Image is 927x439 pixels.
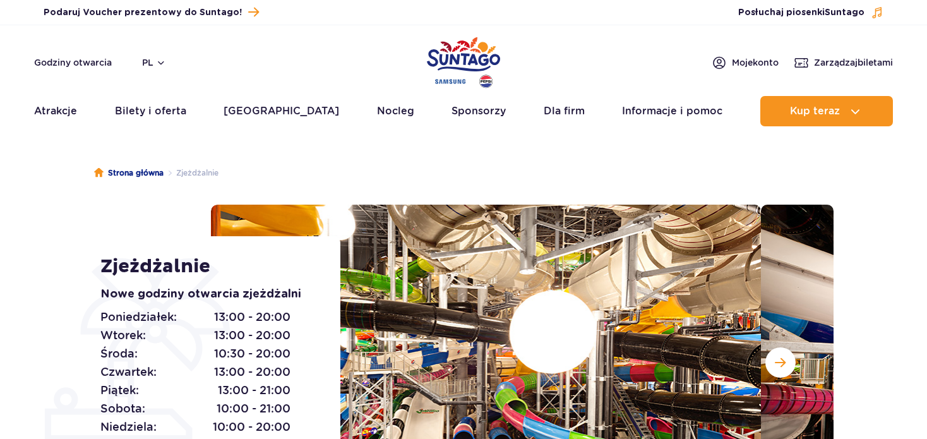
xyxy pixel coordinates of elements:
[100,345,138,363] span: Środa:
[142,56,166,69] button: pl
[214,327,290,344] span: 13:00 - 20:00
[100,418,157,436] span: Niedziela:
[738,6,864,19] span: Posłuchaj piosenki
[377,96,414,126] a: Nocleg
[814,56,893,69] span: Zarządzaj biletami
[100,286,312,303] p: Nowe godziny otwarcia zjeżdżalni
[100,400,145,418] span: Sobota:
[214,345,290,363] span: 10:30 - 20:00
[94,167,164,179] a: Strona główna
[100,363,157,381] span: Czwartek:
[760,96,893,126] button: Kup teraz
[100,382,139,399] span: Piątek:
[34,56,112,69] a: Godziny otwarcia
[732,56,779,69] span: Moje konto
[44,4,259,21] a: Podaruj Voucher prezentowy do Suntago!
[164,167,218,179] li: Zjeżdżalnie
[825,8,864,17] span: Suntago
[544,96,585,126] a: Dla firm
[100,255,312,278] h1: Zjeżdżalnie
[712,55,779,70] a: Mojekonto
[224,96,339,126] a: [GEOGRAPHIC_DATA]
[738,6,883,19] button: Posłuchaj piosenkiSuntago
[427,32,500,90] a: Park of Poland
[100,327,146,344] span: Wtorek:
[115,96,186,126] a: Bilety i oferta
[794,55,893,70] a: Zarządzajbiletami
[100,308,177,326] span: Poniedziałek:
[44,6,242,19] span: Podaruj Voucher prezentowy do Suntago!
[765,347,796,378] button: Następny slajd
[213,418,290,436] span: 10:00 - 20:00
[214,308,290,326] span: 13:00 - 20:00
[790,105,840,117] span: Kup teraz
[452,96,506,126] a: Sponsorzy
[622,96,722,126] a: Informacje i pomoc
[218,382,290,399] span: 13:00 - 21:00
[217,400,290,418] span: 10:00 - 21:00
[34,96,77,126] a: Atrakcje
[214,363,290,381] span: 13:00 - 20:00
